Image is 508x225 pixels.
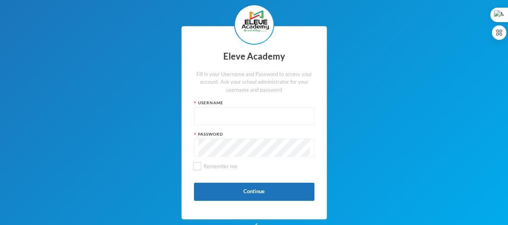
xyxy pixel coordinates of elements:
div: Fill in your Username and Password to access your account. Ask your school administrator for your... [194,70,314,94]
button: Continue [194,183,314,201]
span: Remember me [200,163,241,169]
div: Password [194,131,314,137]
div: Username [194,100,314,106]
div: Eleve Academy [194,49,314,64]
